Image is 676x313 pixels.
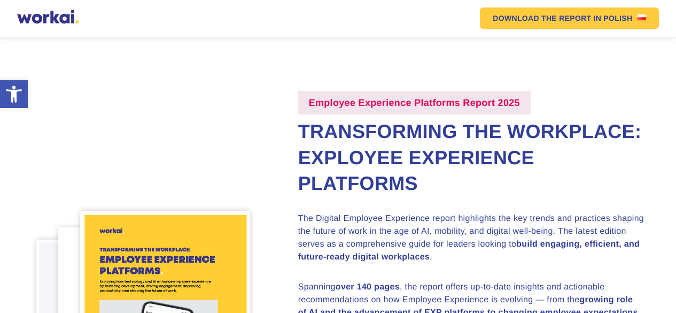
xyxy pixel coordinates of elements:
[298,91,531,114] label: Employee Experience Platforms Report 2025
[298,119,645,197] h2: Transforming the Workplace: Exployee Experience Platforms
[298,212,645,264] p: The Digital Employee Experience report highlights the key trends and practices shaping the future...
[638,14,646,20] img: Polish flag
[298,240,640,262] strong: build engaging, efficient, and future-ready digital workplaces
[336,283,400,292] strong: over 140 pages
[493,14,591,22] em: DOWNLOAD THE REPORT
[480,7,659,29] a: DOWNLOAD THE REPORTIN POLISHPolish flag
